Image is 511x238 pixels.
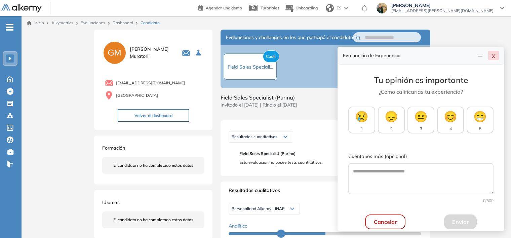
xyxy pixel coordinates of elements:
button: 😢1 [348,107,375,133]
button: line [475,51,485,60]
span: close [491,53,496,59]
span: Tutoriales [261,5,279,10]
img: PROFILE_MENU_LOGO_USER [102,40,127,65]
span: Field Sales Speciali... [228,64,273,70]
button: close [488,51,499,60]
span: [EMAIL_ADDRESS][DOMAIN_NAME] [116,80,185,86]
span: Candidato [141,20,160,26]
span: Evaluaciones y challenges en los que participó el candidato [226,34,353,41]
img: world [326,4,334,12]
button: 😁5 [467,107,494,133]
span: 2 [390,126,393,132]
span: 😐 [414,108,428,124]
span: ES [337,5,342,11]
img: Logo [1,4,42,13]
span: 😁 [473,108,487,124]
span: 😊 [444,108,457,124]
span: 😢 [355,108,368,124]
span: Agendar una demo [206,5,242,10]
span: Onboarding [296,5,318,10]
img: arrow [344,7,348,9]
span: Cuali. [263,50,279,63]
a: Agendar una demo [198,3,242,11]
span: 1 [361,126,363,132]
span: [PERSON_NAME] Muratori [130,46,174,60]
button: Volver al dashboard [118,109,189,122]
button: 😊4 [437,107,464,133]
span: Idiomas [102,199,120,205]
h4: Evaluación de Experiencia [343,53,475,58]
a: Dashboard [113,20,133,25]
button: Onboarding [285,1,318,15]
span: Esta evaluación no posee tests cuantitativos. [239,159,417,165]
span: 5 [479,126,481,132]
button: Cancelar [365,214,405,229]
span: Personalidad Alkemy - INAP [232,206,285,211]
button: 😐3 [407,107,434,133]
span: El candidato no ha completado estos datos [113,162,193,168]
button: Enviar [444,214,477,229]
span: Alkymetrics [51,20,73,25]
span: Analítico [229,223,247,230]
span: E [9,56,11,61]
span: 😞 [385,108,398,124]
i: - [6,27,13,28]
span: 3 [420,126,422,132]
span: El candidato no ha completado estos datos [113,217,193,223]
span: 4 [449,126,452,132]
a: Inicio [27,20,44,26]
div: 0 /500 [348,198,494,204]
span: Formación [102,145,125,151]
h3: Tu opinión es importante [348,75,494,85]
span: [EMAIL_ADDRESS][PERSON_NAME][DOMAIN_NAME] [391,8,494,13]
a: Evaluaciones [81,20,105,25]
span: Resultados cualitativos [229,187,280,198]
span: [PERSON_NAME] [391,3,494,8]
span: Resultados cuantitativos [232,134,277,139]
label: Cuéntanos más (opcional) [348,153,494,160]
span: line [477,53,483,59]
span: Field Sales Specialist (Purina) [221,93,297,102]
span: [GEOGRAPHIC_DATA] [116,92,158,98]
button: 😞2 [378,107,405,133]
span: Field Sales Specialist (Purina) [239,151,417,157]
p: ¿Cómo calificarías tu experiencia? [348,88,494,96]
span: Invitado el [DATE] | Rindió el [DATE] [221,102,297,109]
